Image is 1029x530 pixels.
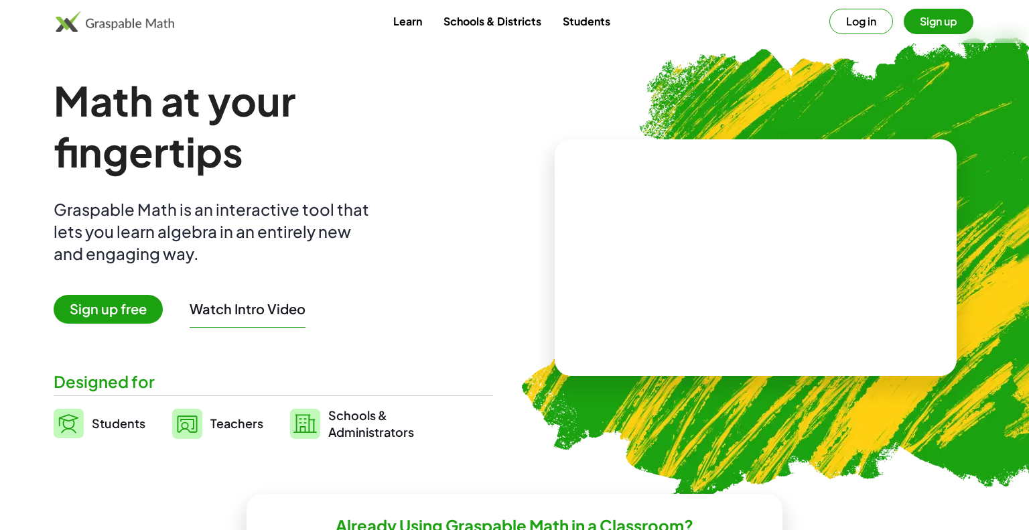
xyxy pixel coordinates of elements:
a: Teachers [172,407,263,440]
a: Learn [383,9,433,34]
span: Teachers [210,415,263,431]
a: Students [54,407,145,440]
span: Students [92,415,145,431]
img: svg%3e [172,409,202,439]
button: Sign up [904,9,973,34]
video: What is this? This is dynamic math notation. Dynamic math notation plays a central role in how Gr... [655,208,856,308]
a: Students [552,9,621,34]
h1: Math at your fingertips [54,75,480,177]
img: svg%3e [290,409,320,439]
button: Watch Intro Video [190,300,305,318]
a: Schools &Administrators [290,407,414,440]
button: Log in [829,9,893,34]
span: Schools & Administrators [328,407,414,440]
span: Sign up free [54,295,163,324]
a: Schools & Districts [433,9,552,34]
div: Designed for [54,371,493,393]
div: Graspable Math is an interactive tool that lets you learn algebra in an entirely new and engaging... [54,198,375,265]
img: svg%3e [54,409,84,438]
